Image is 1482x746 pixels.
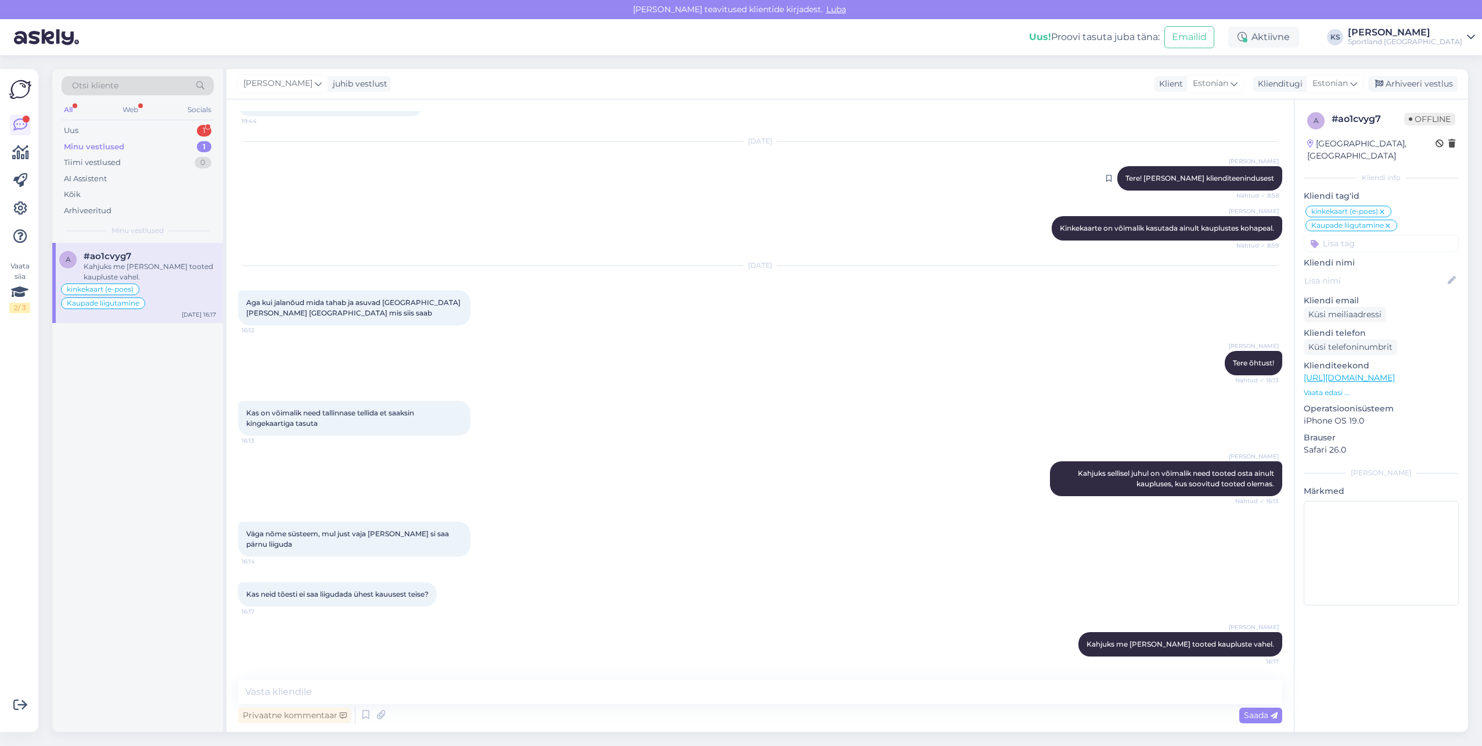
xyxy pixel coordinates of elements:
p: Kliendi nimi [1304,257,1459,269]
div: Tiimi vestlused [64,157,121,168]
span: 16:14 [242,557,285,566]
div: Küsi meiliaadressi [1304,307,1386,322]
span: 16:12 [242,326,285,335]
span: Estonian [1193,77,1228,90]
span: 16:17 [242,607,285,616]
span: Offline [1404,113,1455,125]
div: Web [120,102,141,117]
span: #ao1cvyg7 [84,251,131,261]
span: Saada [1244,710,1278,720]
p: iPhone OS 19.0 [1304,415,1459,427]
span: Otsi kliente [72,80,118,92]
p: Vaata edasi ... [1304,388,1459,398]
p: Operatsioonisüsteem [1304,403,1459,415]
div: # ao1cvyg7 [1332,112,1404,126]
b: Uus! [1029,31,1051,42]
div: juhib vestlust [328,78,387,90]
span: Nähtud ✓ 8:58 [1235,191,1279,200]
div: [PERSON_NAME] [1348,28,1462,37]
span: [PERSON_NAME] [1229,207,1279,216]
div: Socials [185,102,214,117]
span: Kaupade liigutamine [1311,222,1384,229]
span: Väga nõme süsteem, mul just vaja [PERSON_NAME] si saa pärnu liiguda [246,529,451,548]
span: [PERSON_NAME] [243,77,312,90]
div: All [62,102,75,117]
span: Nähtud ✓ 8:59 [1235,241,1279,250]
input: Lisa tag [1304,235,1459,252]
div: [PERSON_NAME] [1304,468,1459,478]
div: Arhiveeri vestlus [1368,76,1458,92]
span: Kahjuks sellisel juhul on võimalik need tooted osta ainult kaupluses, kus soovitud tooted olemas. [1078,469,1276,488]
input: Lisa nimi [1304,274,1445,287]
p: Safari 26.0 [1304,444,1459,456]
div: 1 [197,141,211,153]
span: Minu vestlused [111,225,164,236]
button: Emailid [1164,26,1214,48]
div: KS [1327,29,1343,45]
span: kinkekaart (e-poes) [67,286,134,293]
span: Kinkekaarte on võimalik kasutada ainult kauplustes kohapeal. [1060,224,1274,232]
div: Aktiivne [1228,27,1299,48]
div: AI Assistent [64,173,107,185]
span: a [66,255,71,264]
span: Nähtud ✓ 16:13 [1235,376,1279,385]
div: Klient [1154,78,1183,90]
div: Küsi telefoninumbrit [1304,339,1397,355]
div: Vaata siia [9,261,30,313]
p: Kliendi email [1304,295,1459,307]
div: Privaatne kommentaar [238,708,351,723]
div: Kõik [64,189,81,200]
div: Minu vestlused [64,141,124,153]
span: 19:44 [242,117,285,125]
span: [PERSON_NAME] [1229,452,1279,461]
div: [GEOGRAPHIC_DATA], [GEOGRAPHIC_DATA] [1307,138,1436,162]
span: Nähtud ✓ 16:13 [1235,497,1279,505]
div: [DATE] 16:17 [182,310,216,319]
span: Tere õhtust! [1233,358,1274,367]
div: [DATE] [238,260,1282,271]
p: Brauser [1304,432,1459,444]
div: Kahjuks me [PERSON_NAME] tooted kaupluste vahel. [84,261,216,282]
div: [DATE] [238,136,1282,146]
img: Askly Logo [9,78,31,101]
span: kinkekaart (e-poes) [1311,208,1378,215]
span: [PERSON_NAME] [1229,623,1279,632]
span: Aga kui jalanõud mida tahab ja asuvad [GEOGRAPHIC_DATA] [PERSON_NAME] [GEOGRAPHIC_DATA] mis siis ... [246,298,462,317]
div: Arhiveeritud [64,205,111,217]
span: Kas on võimalik need tallinnase tellida et saaksin kingekaartiga tasuta [246,408,416,428]
div: Sportland [GEOGRAPHIC_DATA] [1348,37,1462,46]
span: [PERSON_NAME] [1229,157,1279,166]
div: 2 / 3 [9,303,30,313]
div: Klienditugi [1253,78,1303,90]
span: a [1314,116,1319,125]
div: 1 [197,125,211,137]
span: 16:17 [1235,657,1279,666]
span: Kaupade liigutamine [67,300,139,307]
p: Kliendi tag'id [1304,190,1459,202]
a: [PERSON_NAME]Sportland [GEOGRAPHIC_DATA] [1348,28,1475,46]
span: Estonian [1312,77,1348,90]
div: Proovi tasuta juba täna: [1029,30,1160,44]
p: Kliendi telefon [1304,327,1459,339]
div: Kliendi info [1304,173,1459,183]
a: [URL][DOMAIN_NAME] [1304,372,1395,383]
span: Luba [823,4,850,15]
p: Märkmed [1304,485,1459,497]
span: Tere! [PERSON_NAME] klienditeenindusest [1125,174,1274,182]
span: 16:13 [242,436,285,445]
div: Uus [64,125,78,137]
div: 0 [195,157,211,168]
span: Kahjuks me [PERSON_NAME] tooted kaupluste vahel. [1087,640,1274,648]
span: Kas neid tõesti ei saa liigudada ühest kauusest teise? [246,590,429,598]
p: Klienditeekond [1304,360,1459,372]
span: [PERSON_NAME] [1229,342,1279,350]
